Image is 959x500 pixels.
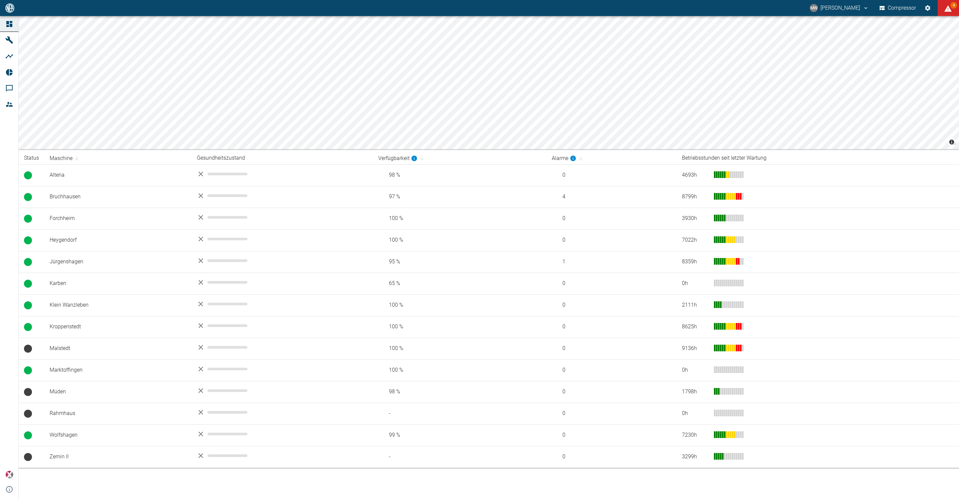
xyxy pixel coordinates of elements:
[5,471,13,479] img: Xplore Logo
[24,366,32,374] span: Betrieb
[24,431,32,439] span: Betrieb
[682,410,709,417] div: 0 h
[197,192,368,200] div: No data
[378,345,541,352] span: 100 %
[682,431,709,439] div: 7230 h
[24,345,32,353] span: Keine Daten
[552,345,671,352] span: 0
[19,152,44,164] th: Status
[44,208,191,229] td: Forchheim
[19,16,959,149] canvas: Map
[552,193,671,201] span: 4
[378,388,541,396] span: 98 %
[552,236,671,244] span: 0
[24,323,32,331] span: Betrieb
[44,273,191,294] td: Karben
[197,322,368,330] div: No data
[24,453,32,461] span: Keine Daten
[682,323,709,331] div: 8625 h
[810,4,818,12] div: MW
[552,388,671,396] span: 0
[50,154,81,162] span: Maschine
[197,278,368,286] div: No data
[552,410,671,417] span: 0
[44,229,191,251] td: Heygendorf
[24,171,32,179] span: Betrieb
[682,388,709,396] div: 1798 h
[197,343,368,351] div: No data
[44,251,191,273] td: Jürgenshagen
[878,2,918,14] button: Compressor
[682,345,709,352] div: 9136 h
[44,446,191,468] td: Zernin II
[552,301,671,309] span: 0
[552,215,671,222] span: 0
[197,408,368,416] div: No data
[44,338,191,359] td: Malstedt
[378,171,541,179] span: 98 %
[191,152,373,164] th: Gesundheitszustand
[378,323,541,331] span: 100 %
[24,193,32,201] span: Betrieb
[197,300,368,308] div: No data
[552,431,671,439] span: 0
[24,215,32,223] span: Betrieb
[197,213,368,221] div: No data
[809,2,870,14] button: markus.wilshusen@arcanum-energy.de
[5,3,15,12] img: logo
[378,431,541,439] span: 99 %
[682,258,709,266] div: 8359 h
[197,170,368,178] div: No data
[950,2,957,9] span: 4
[197,235,368,243] div: No data
[682,171,709,179] div: 4693 h
[44,294,191,316] td: Klein Wanzleben
[552,280,671,287] span: 0
[552,323,671,331] span: 0
[378,193,541,201] span: 97 %
[44,316,191,338] td: Kroppenstedt
[197,452,368,460] div: No data
[378,301,541,309] span: 100 %
[44,164,191,186] td: Altena
[24,280,32,288] span: Betrieb
[197,257,368,265] div: No data
[378,453,541,461] span: -
[682,193,709,201] div: 8799 h
[682,366,709,374] div: 0 h
[552,171,671,179] span: 0
[552,258,671,266] span: 1
[682,215,709,222] div: 3930 h
[378,280,541,287] span: 65 %
[378,258,541,266] span: 95 %
[44,424,191,446] td: Wolfshagen
[378,215,541,222] span: 100 %
[682,301,709,309] div: 2111 h
[197,387,368,395] div: No data
[44,403,191,424] td: Rahmhaus
[552,154,576,162] div: berechnet für die letzten 7 Tage
[24,388,32,396] span: Keine Daten
[682,236,709,244] div: 7022 h
[24,258,32,266] span: Betrieb
[552,366,671,374] span: 0
[677,152,959,164] th: Betriebsstunden seit letzter Wartung
[378,366,541,374] span: 100 %
[44,186,191,208] td: Bruchhausen
[24,410,32,418] span: Keine Daten
[44,381,191,403] td: Müden
[24,236,32,244] span: Betrieb
[682,453,709,461] div: 3299 h
[378,236,541,244] span: 100 %
[197,430,368,438] div: No data
[922,2,934,14] button: Einstellungen
[552,453,671,461] span: 0
[197,365,368,373] div: No data
[378,410,541,417] span: -
[24,301,32,309] span: Betrieb
[378,154,418,162] div: berechnet für die letzten 7 Tage
[682,280,709,287] div: 0 h
[44,359,191,381] td: Marktoffingen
